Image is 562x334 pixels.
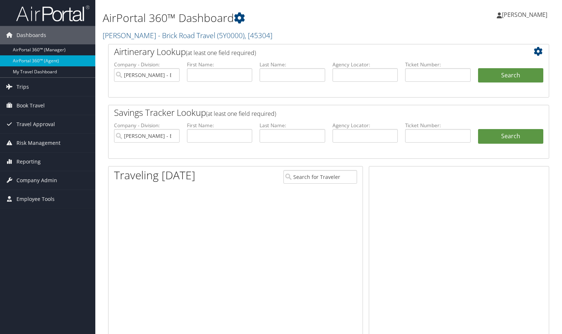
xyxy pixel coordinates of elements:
[114,168,195,183] h1: Traveling [DATE]
[114,122,180,129] label: Company - Division:
[478,68,544,83] button: Search
[497,4,555,26] a: [PERSON_NAME]
[187,122,253,129] label: First Name:
[245,30,272,40] span: , [ 45304 ]
[206,110,276,118] span: (at least one field required)
[114,61,180,68] label: Company - Division:
[114,106,507,119] h2: Savings Tracker Lookup
[114,129,180,143] input: search accounts
[16,5,89,22] img: airportal-logo.png
[333,122,398,129] label: Agency Locator:
[16,115,55,133] span: Travel Approval
[103,10,404,26] h1: AirPortal 360™ Dashboard
[187,61,253,68] label: First Name:
[260,122,325,129] label: Last Name:
[283,170,357,184] input: Search for Traveler
[16,153,41,171] span: Reporting
[186,49,256,57] span: (at least one field required)
[260,61,325,68] label: Last Name:
[103,30,272,40] a: [PERSON_NAME] - Brick Road Travel
[16,96,45,115] span: Book Travel
[16,134,60,152] span: Risk Management
[16,78,29,96] span: Trips
[114,45,507,58] h2: Airtinerary Lookup
[502,11,547,19] span: [PERSON_NAME]
[16,26,46,44] span: Dashboards
[217,30,245,40] span: ( 5Y0000 )
[478,129,544,144] a: Search
[405,122,471,129] label: Ticket Number:
[16,171,57,190] span: Company Admin
[16,190,55,208] span: Employee Tools
[405,61,471,68] label: Ticket Number:
[333,61,398,68] label: Agency Locator:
